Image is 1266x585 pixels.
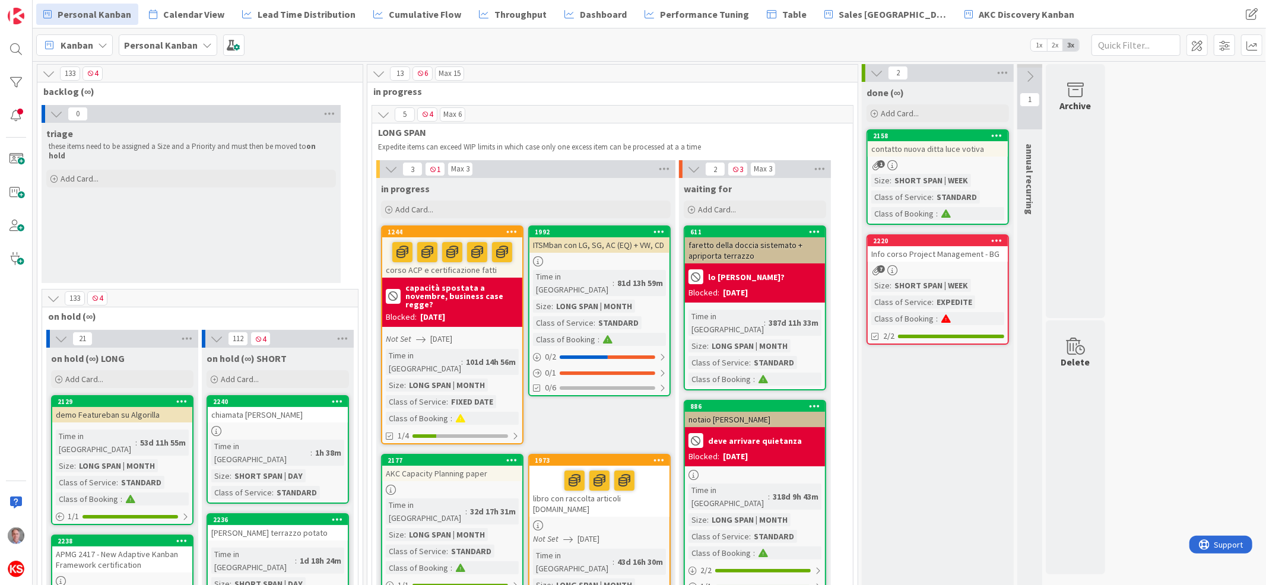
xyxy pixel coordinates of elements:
div: 2177 [388,456,522,465]
div: 611 [690,228,825,236]
span: 1 / 1 [68,510,79,523]
div: faretto della doccia sistemato + apriporta terrazzo [685,237,825,263]
div: 318d 9h 43m [770,490,821,503]
span: : [135,436,137,449]
span: 0 / 1 [545,367,556,379]
div: 43d 16h 30m [614,555,666,568]
div: [DATE] [723,287,748,299]
div: FIXED DATE [448,395,496,408]
span: : [749,356,751,369]
div: STANDARD [751,356,797,369]
a: 1992ITSMban con LG, SG, AC (EQ) + VW, CDTime in [GEOGRAPHIC_DATA]:81d 13h 59mSize:LONG SPAN | MON... [528,225,671,396]
div: 2158 [868,131,1008,141]
span: 3 [728,162,748,176]
span: : [936,312,938,325]
div: Class of Service [871,190,932,204]
span: : [936,207,938,220]
div: Class of Service [386,395,446,408]
div: Blocked: [386,311,417,323]
span: 2 [888,66,908,80]
span: Add Card... [881,108,919,119]
span: : [465,505,467,518]
span: LONG SPAN [378,126,838,138]
span: Add Card... [61,173,99,184]
p: these items need to be assigned a Size and a Priority and must then be moved to [49,142,334,161]
div: 2236[PERSON_NAME] terrazzo potato [208,514,348,541]
div: Class of Booking [386,412,450,425]
div: 2236 [208,514,348,525]
span: in progress [373,85,843,97]
span: [DATE] [430,333,452,345]
i: Not Set [533,533,559,544]
div: 387d 11h 33m [766,316,821,329]
span: : [890,279,891,292]
span: Sales [GEOGRAPHIC_DATA] [839,7,947,21]
span: : [753,373,755,386]
span: : [764,316,766,329]
div: ITSMban con LG, SG, AC (EQ) + VW, CD [529,237,670,253]
div: Time in [GEOGRAPHIC_DATA] [56,430,135,456]
div: Size [688,339,707,352]
span: : [272,486,274,499]
div: 81d 13h 59m [614,276,666,290]
span: : [450,412,452,425]
span: : [890,174,891,187]
span: Add Card... [698,204,736,215]
div: STANDARD [595,316,642,329]
a: Table [760,4,814,25]
div: LONG SPAN | MONTH [406,379,488,392]
span: : [295,554,297,567]
div: AKC Capacity Planning paper [382,466,522,481]
div: [DATE] [420,311,445,323]
span: 3 [402,162,423,176]
div: Time in [GEOGRAPHIC_DATA] [211,548,295,574]
strong: on hold [49,141,318,161]
div: Size [386,379,404,392]
span: : [753,546,755,559]
div: Time in [GEOGRAPHIC_DATA] [688,310,764,336]
span: 2x [1047,39,1063,51]
div: Class of Booking [871,312,936,325]
div: Class of Booking [688,373,753,386]
span: 1 [877,160,885,168]
div: libro con raccolta articoli [DOMAIN_NAME] [529,466,670,517]
div: SHORT SPAN | DAY [231,469,306,482]
div: [PERSON_NAME] terrazzo potato [208,525,348,541]
span: 4 [87,291,107,306]
div: 1992 [535,228,670,236]
b: capacità spostata a novembre, business case regge? [405,284,519,309]
span: 13 [390,66,410,81]
div: Class of Booking [688,546,753,559]
span: : [932,295,934,309]
span: [DATE] [578,533,599,545]
div: Size [386,528,404,541]
div: 2129 [52,396,192,407]
span: 1x [1031,39,1047,51]
div: Size [211,469,230,482]
div: Class of Service [211,486,272,499]
div: 1244corso ACP e certificazione fatti [382,227,522,278]
span: annual recurring [1024,144,1036,215]
div: Size [871,174,890,187]
span: 0 [68,107,88,121]
div: Class of Booking [871,207,936,220]
div: STANDARD [448,545,494,558]
span: Add Card... [395,204,433,215]
div: 2158 [873,132,1008,140]
span: : [707,339,709,352]
div: STANDARD [118,476,164,489]
div: 2177AKC Capacity Planning paper [382,455,522,481]
a: Lead Time Distribution [235,4,363,25]
div: Class of Service [871,295,932,309]
span: Cumulative Flow [389,7,461,21]
a: Performance Tuning [637,4,756,25]
div: STANDARD [274,486,320,499]
span: : [613,555,614,568]
span: : [446,395,448,408]
div: 2236 [213,516,348,524]
div: 1992ITSMban con LG, SG, AC (EQ) + VW, CD [529,227,670,253]
div: 2238APMG 2417 - New Adaptive Kanban Framework certification [52,536,192,573]
div: 611 [685,227,825,237]
div: Size [871,279,890,292]
div: Size [56,459,74,472]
